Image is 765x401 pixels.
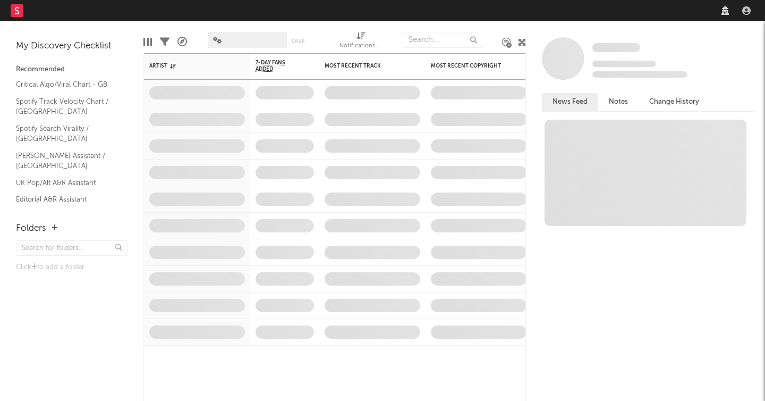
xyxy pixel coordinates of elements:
[16,63,127,76] div: Recommended
[592,43,640,53] a: Some Artist
[16,79,117,90] a: Critical Algo/Viral Chart - GB
[16,96,117,118] a: Spotify Track Velocity Chart / [GEOGRAPHIC_DATA]
[143,27,152,57] div: Edit Columns
[639,93,710,111] button: Change History
[339,40,382,53] div: Notifications (Artist)
[592,61,656,67] span: Tracking Since: [DATE]
[592,71,687,78] span: 0 fans last week
[592,43,640,52] span: Some Artist
[16,40,127,53] div: My Discovery Checklist
[16,222,46,235] div: Folders
[160,27,169,57] div: Filters
[542,93,598,111] button: News Feed
[149,63,229,69] div: Artist
[325,63,404,69] div: Most Recent Track
[598,93,639,111] button: Notes
[177,27,187,57] div: A&R Pipeline
[291,38,305,44] button: Save
[16,123,117,145] a: Spotify Search Virality / [GEOGRAPHIC_DATA]
[16,261,127,274] div: Click to add a folder.
[16,150,117,172] a: [PERSON_NAME] Assistant / [GEOGRAPHIC_DATA]
[16,240,127,256] input: Search for folders...
[16,194,117,215] a: Editorial A&R Assistant ([GEOGRAPHIC_DATA])
[16,177,117,189] a: UK Pop/Alt A&R Assistant
[431,63,511,69] div: Most Recent Copyright
[256,60,298,72] span: 7-Day Fans Added
[403,32,482,48] input: Search...
[339,27,382,57] div: Notifications (Artist)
